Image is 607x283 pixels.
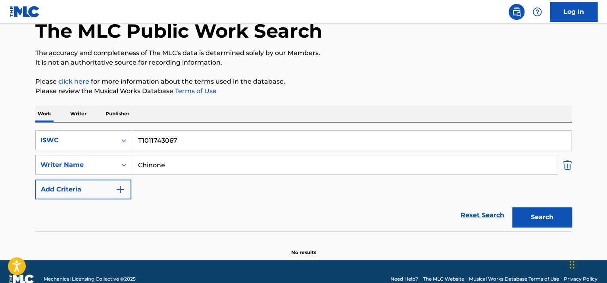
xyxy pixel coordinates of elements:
img: MLC Logo [10,6,40,17]
a: Reset Search [457,207,508,224]
div: Help [529,4,545,20]
p: The accuracy and completeness of The MLC's data is determined solely by our Members. [35,48,572,58]
p: Writer [68,105,89,122]
iframe: Chat Widget [567,245,607,283]
div: Drag [570,253,574,277]
a: Musical Works Database Terms of Use [469,275,559,283]
p: No results [291,239,316,256]
img: help [532,7,542,17]
a: Need Help? [390,275,418,283]
p: Please for more information about the terms used in the database. [35,77,572,86]
p: It is not an authoritative source for recording information. [35,58,572,67]
div: ISWC [40,136,112,145]
p: Please review the Musical Works Database [35,86,572,96]
a: Terms of Use [173,87,217,95]
span: Mechanical Licensing Collective © 2025 [44,275,136,283]
a: Log In [550,2,597,22]
img: Delete Criterion [563,155,572,175]
h1: The MLC Public Work Search [35,19,322,43]
a: click here [58,78,89,85]
a: Privacy Policy [564,275,597,283]
a: The MLC Website [423,275,464,283]
div: Writer Name [40,160,112,170]
button: Search [512,207,572,227]
a: Public Search [509,4,524,20]
form: Search Form [35,130,572,231]
p: Publisher [103,105,132,122]
p: Work [35,105,54,122]
img: 9d2ae6d4665cec9f34b9.svg [115,185,125,194]
img: search [512,7,521,17]
button: Add Criteria [35,180,131,199]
